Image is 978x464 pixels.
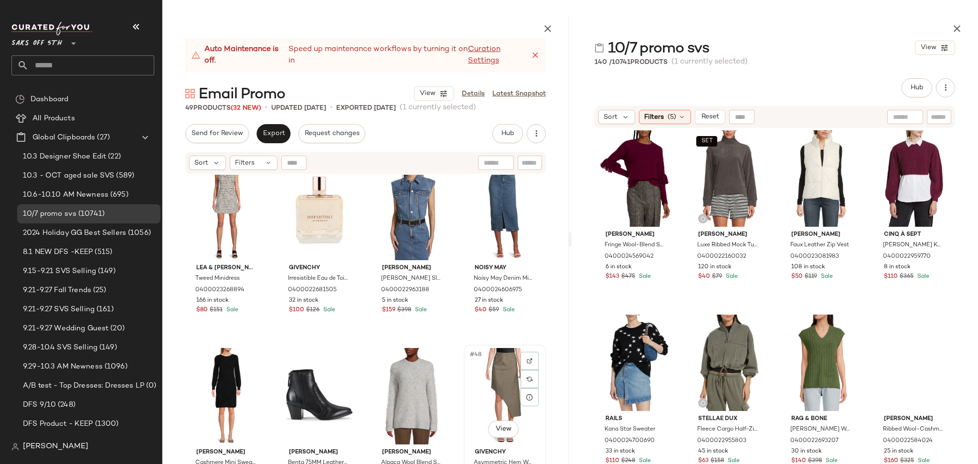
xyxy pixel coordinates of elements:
[790,241,849,250] span: Faux Leather Zip Vest
[791,231,851,239] span: [PERSON_NAME]
[637,274,651,280] span: Sale
[108,190,128,200] span: (695)
[235,158,255,168] span: Filters
[185,105,193,112] span: 49
[23,228,126,239] span: 2024 Holiday GG Best Sellers
[671,56,748,68] span: (1 currently selected)
[262,130,285,137] span: Export
[668,112,676,122] span: (5)
[489,306,499,315] span: $59
[501,307,515,313] span: Sale
[15,95,25,104] img: svg%3e
[527,376,532,382] img: svg%3e
[701,138,713,145] span: SET
[97,342,117,353] span: (149)
[11,32,62,50] span: Saks OFF 5TH
[488,421,519,438] button: View
[185,89,195,98] img: svg%3e
[23,419,93,430] span: DFS Product - KEEP
[726,458,740,464] span: Sale
[304,130,360,137] span: Request changes
[605,425,655,434] span: Kana Star Sweater
[696,136,717,147] button: SET
[185,103,261,113] div: Products
[210,306,223,315] span: $151
[306,306,319,315] span: $126
[56,400,75,411] span: (248)
[374,348,450,444] img: 0400022177178
[23,400,56,411] span: DFS 9/10
[196,448,256,457] span: [PERSON_NAME]
[95,132,110,143] span: (27)
[468,44,531,67] a: Curation Settings
[700,216,706,221] img: svg%3e
[915,274,929,280] span: Sale
[467,348,542,444] img: 0400022966793_BLACKBEIGE
[288,274,348,283] span: Irresistible Eau de Toilette
[195,286,244,295] span: 0400023268894
[698,447,728,456] span: 45 in stock
[644,112,664,122] span: Filters
[604,112,617,122] span: Sort
[910,84,924,92] span: Hub
[381,286,429,295] span: 0400022963188
[612,59,630,66] span: 10741
[382,306,395,315] span: $159
[605,253,654,261] span: 0400024569042
[883,425,943,434] span: Ribbed Wool-Cashmere Blend Sweater
[701,113,719,121] span: Reset
[195,274,240,283] span: Tweed Minidress
[791,263,825,272] span: 108 in stock
[126,228,151,239] span: (1056)
[289,306,304,315] span: $100
[700,400,706,406] img: svg%3e
[621,273,635,281] span: $475
[419,90,436,97] span: View
[23,342,97,353] span: 9.28-10.4 SVS Selling
[196,296,229,305] span: 166 in stock
[321,307,335,313] span: Sale
[31,94,68,105] span: Dashboard
[695,110,725,124] button: Reset
[256,124,290,143] button: Export
[698,263,732,272] span: 120 in stock
[189,348,264,444] img: 0400021410004_BLACK
[474,286,522,295] span: 0400024606975
[382,296,408,305] span: 5 in stock
[902,78,932,97] button: Hub
[916,458,930,464] span: Sale
[883,241,943,250] span: [PERSON_NAME] Knit Layered Sweater
[93,419,119,430] span: (1300)
[697,425,757,434] span: Fleece Cargo Half-Zip Crop Sweater
[23,266,96,277] span: 9.15-9.21 SVS Selling
[191,44,531,67] div: Speed up maintenance workflows by turning it on in
[712,273,722,281] span: $79
[915,41,955,55] button: View
[883,437,933,445] span: 0400022584024
[900,273,914,281] span: $365
[224,307,238,313] span: Sale
[288,286,337,295] span: 0400022681505
[289,448,349,457] span: [PERSON_NAME]
[884,231,944,239] span: Cinq à Sept
[784,315,859,411] img: 0400022693207_GREEN
[595,43,604,53] img: svg%3e
[501,130,514,137] span: Hub
[492,89,546,99] a: Latest Snapshot
[724,274,738,280] span: Sale
[108,323,125,334] span: (20)
[336,103,396,113] p: Exported [DATE]
[106,151,121,162] span: (22)
[876,130,952,227] img: 0400022959770
[382,264,442,273] span: [PERSON_NAME]
[606,447,635,456] span: 33 in stock
[413,307,427,313] span: Sale
[400,102,476,114] span: (1 currently selected)
[475,448,535,457] span: Givenchy
[805,273,817,281] span: $119
[11,443,19,451] img: svg%3e
[204,44,288,67] strong: Auto Maintenance is off.
[23,190,108,200] span: 10.6-10.10 AM Newness
[23,441,88,453] span: [PERSON_NAME]
[698,415,758,423] span: Stellae Dux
